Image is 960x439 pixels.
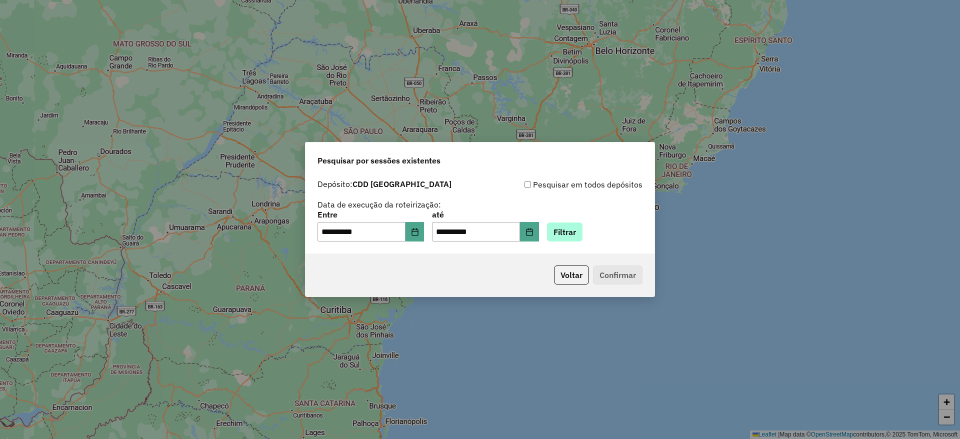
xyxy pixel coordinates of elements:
button: Choose Date [405,222,424,242]
span: Pesquisar por sessões existentes [317,154,440,166]
button: Choose Date [520,222,539,242]
button: Filtrar [547,222,582,241]
div: Pesquisar em todos depósitos [480,178,642,190]
label: Data de execução da roteirização: [317,198,441,210]
label: Entre [317,208,424,220]
button: Voltar [554,265,589,284]
label: até [432,208,538,220]
label: Depósito: [317,178,451,190]
strong: CDD [GEOGRAPHIC_DATA] [352,179,451,189]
